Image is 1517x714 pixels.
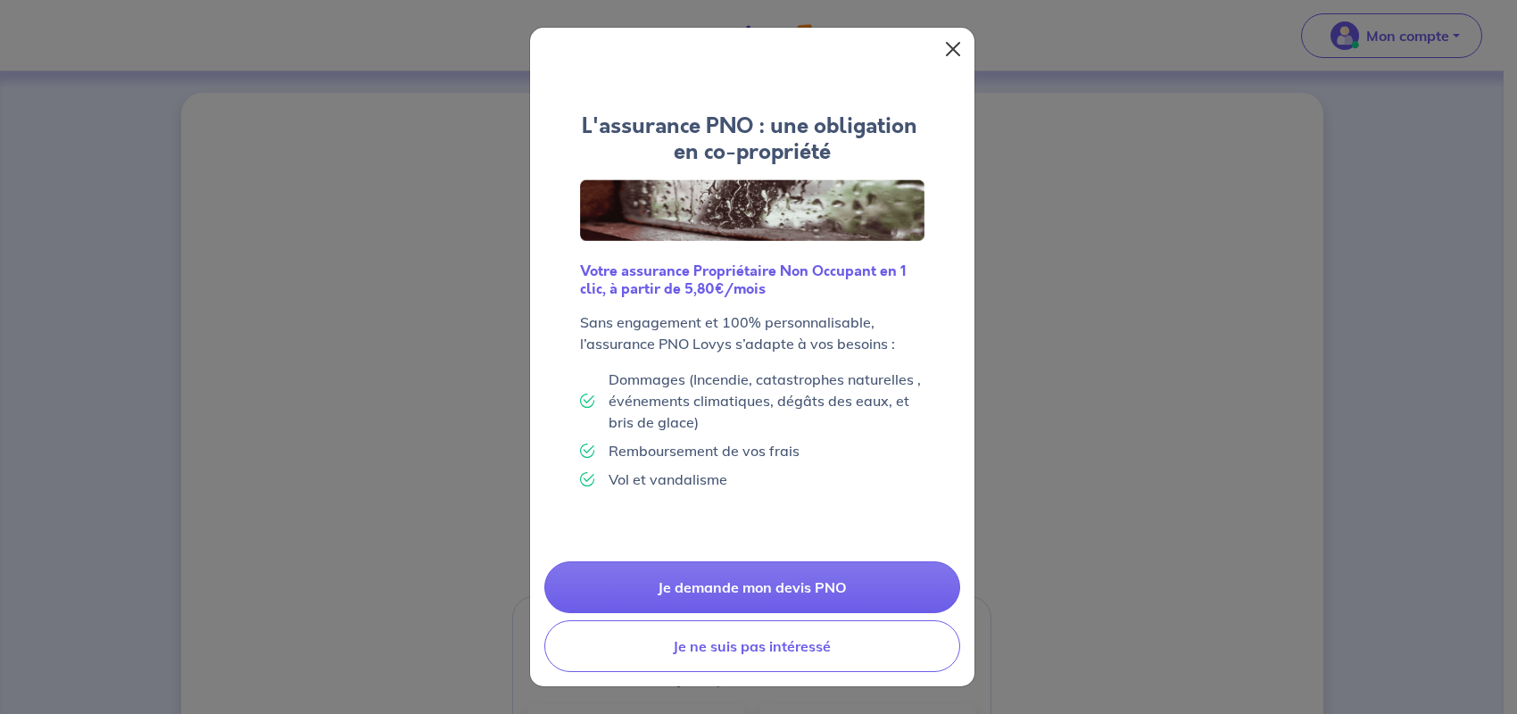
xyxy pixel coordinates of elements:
[939,35,967,63] button: Close
[609,369,924,433] p: Dommages (Incendie, catastrophes naturelles , événements climatiques, dégâts des eaux, et bris de...
[580,311,924,354] p: Sans engagement et 100% personnalisable, l’assurance PNO Lovys s’adapte à vos besoins :
[544,620,960,672] button: Je ne suis pas intéressé
[580,113,924,165] h4: L'assurance PNO : une obligation en co-propriété
[609,440,800,461] p: Remboursement de vos frais
[580,262,924,296] h6: Votre assurance Propriétaire Non Occupant en 1 clic, à partir de 5,80€/mois
[580,179,924,242] img: Logo Lovys
[544,561,960,613] a: Je demande mon devis PNO
[609,469,727,490] p: Vol et vandalisme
